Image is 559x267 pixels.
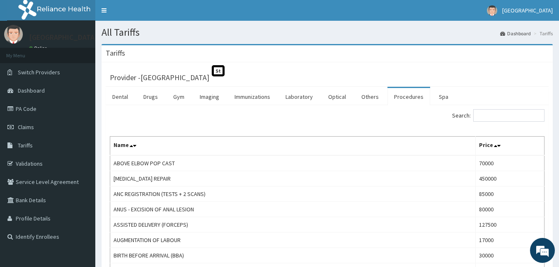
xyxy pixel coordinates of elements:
td: 30000 [475,248,544,263]
td: [MEDICAL_DATA] REPAIR [110,171,476,186]
a: Spa [432,88,455,105]
li: Tariffs [532,30,553,37]
td: 85000 [475,186,544,202]
td: ABOVE ELBOW POP CAST [110,155,476,171]
a: Immunizations [228,88,277,105]
p: [GEOGRAPHIC_DATA] [29,34,97,41]
a: Gym [167,88,191,105]
span: Claims [18,123,34,131]
td: ANUS - EXCISION OF ANAL LESION [110,202,476,217]
a: Others [355,88,385,105]
td: BIRTH BEFORE ARRIVAL (BBA) [110,248,476,263]
h1: All Tariffs [102,27,553,38]
th: Name [110,137,476,156]
td: 450000 [475,171,544,186]
img: User Image [487,5,497,16]
h3: Tariffs [106,49,125,57]
input: Search: [473,109,544,122]
a: Dashboard [500,30,531,37]
span: St [212,65,225,76]
a: Laboratory [279,88,319,105]
label: Search: [452,109,544,122]
a: Drugs [137,88,165,105]
div: Chat with us now [43,47,139,57]
img: d_794563401_company_1708531726252_794563401 [15,42,34,62]
a: Imaging [193,88,226,105]
span: Tariffs [18,142,33,149]
td: 70000 [475,155,544,171]
td: ASSISTED DELIVERY (FORCEPS) [110,217,476,233]
td: 17000 [475,233,544,248]
td: ANC REGISTRATION (TESTS + 2 SCANS) [110,186,476,202]
a: Optical [322,88,353,105]
span: [GEOGRAPHIC_DATA] [502,7,553,14]
div: Minimize live chat window [136,4,156,24]
td: 127500 [475,217,544,233]
span: We're online! [48,81,114,164]
img: User Image [4,25,23,44]
span: Switch Providers [18,69,60,76]
span: Dashboard [18,87,45,94]
a: Online [29,45,49,51]
textarea: Type your message and hit 'Enter' [4,179,158,208]
h3: Provider - [GEOGRAPHIC_DATA] [110,74,209,81]
td: 80000 [475,202,544,217]
td: AUGMENTATION OF LABOUR [110,233,476,248]
a: Dental [106,88,135,105]
a: Procedures [387,88,430,105]
th: Price [475,137,544,156]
